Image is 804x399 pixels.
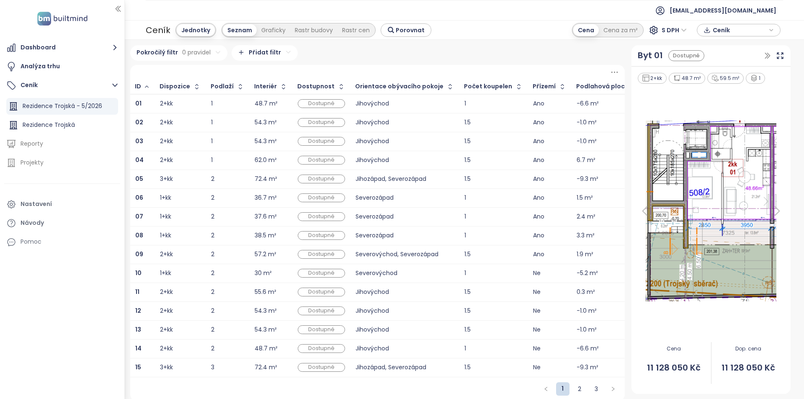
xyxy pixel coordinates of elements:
div: 55.6 m² [255,289,276,295]
div: 2.4 m² [577,214,595,219]
div: 2 [211,346,244,351]
div: 3.3 m² [577,233,595,238]
div: 6.7 m² [577,157,595,163]
b: 10 [135,269,142,277]
div: 2 [211,176,244,182]
button: right [606,382,620,396]
div: 2 [211,308,244,314]
div: 48.7 m² [669,73,705,84]
div: 36.7 m² [255,195,277,201]
div: 1 [211,139,244,144]
div: Počet koupelen [464,84,512,89]
a: Reporty [4,136,120,152]
div: 2 [211,214,244,219]
div: Severovýchod, Severozápad [356,252,454,257]
div: Jihozápad, Severozápad [356,365,454,370]
span: right [611,386,616,391]
a: Projekty [4,154,120,171]
a: 04 [135,157,144,163]
img: Floor plan [636,118,786,304]
button: Ceník [4,77,120,94]
li: Následující strana [606,382,620,396]
div: Jihovýchod [356,346,454,351]
div: -6.6 m² [577,346,599,351]
a: 2 [573,383,586,395]
div: Ano [533,101,566,106]
a: 13 [135,327,141,332]
div: Ne [533,289,566,295]
div: Ne [533,327,566,332]
div: Dostupné [298,363,345,372]
div: Ano [533,139,566,144]
b: 03 [135,137,143,145]
div: 2+kk [160,308,173,314]
div: Cena za m² [599,24,642,36]
div: 0.3 m² [577,289,595,295]
div: -1.0 m² [577,120,597,125]
div: 1.5 [464,365,523,370]
button: Porovnat [381,23,431,37]
div: 1+kk [160,270,171,276]
span: Rezidence Trojská [23,121,75,129]
a: 15 [135,365,141,370]
b: 12 [135,306,141,315]
div: Dostupné [298,231,345,240]
div: Rastr cen [338,24,374,36]
div: 2 [211,195,244,201]
div: Dostupné [668,50,704,62]
div: 3+kk [160,365,173,370]
div: Dostupné [298,306,345,315]
div: 72.4 m² [255,365,277,370]
div: Rezidence Trojská - 5/2026 [6,98,118,115]
div: Jihovýchod [356,308,454,314]
div: 1 [211,101,244,106]
b: 14 [135,344,142,353]
div: Ceník [146,23,170,38]
div: Dispozice [160,84,190,89]
div: Jihovýchod [356,157,454,163]
li: 2 [573,382,586,396]
div: 38.5 m² [255,233,276,238]
div: 2+kk [160,327,173,332]
div: 1+kk [160,233,171,238]
div: 2 [211,270,244,276]
div: Ne [533,308,566,314]
div: Přízemí [533,84,556,89]
div: Dostupné [298,269,345,278]
li: Předchozí strana [539,382,553,396]
div: 59.5 m² [707,73,744,84]
div: Dostupné [298,193,345,202]
div: Jihozápad, Severozápad [356,176,454,182]
div: Seznam [223,24,257,36]
div: ID [135,84,141,89]
div: 2+kk [160,252,173,257]
div: 1.5 [464,120,523,125]
a: 03 [135,139,143,144]
a: 08 [135,233,143,238]
div: 1.9 m² [577,252,593,257]
a: 02 [135,120,143,125]
div: 1.5 [464,176,523,182]
div: 2+kk [160,120,173,125]
div: Ano [533,233,566,238]
div: 72.4 m² [255,176,277,182]
div: Podlaží [211,84,234,89]
div: Ano [533,195,566,201]
div: 1.5 [464,327,523,332]
div: -9.3 m² [577,365,598,370]
span: left [544,386,549,391]
div: 1.5 m² [577,195,593,201]
img: logo [35,10,90,27]
div: 2+kk [160,101,173,106]
span: 0 pravidel [182,48,211,57]
b: 06 [135,193,143,202]
div: Ne [533,346,566,351]
b: 13 [135,325,141,334]
div: Jihovýchod [356,101,454,106]
div: 2+kk [160,157,173,163]
span: 11 128 050 Kč [636,361,711,374]
span: Dop. cena [711,345,786,353]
